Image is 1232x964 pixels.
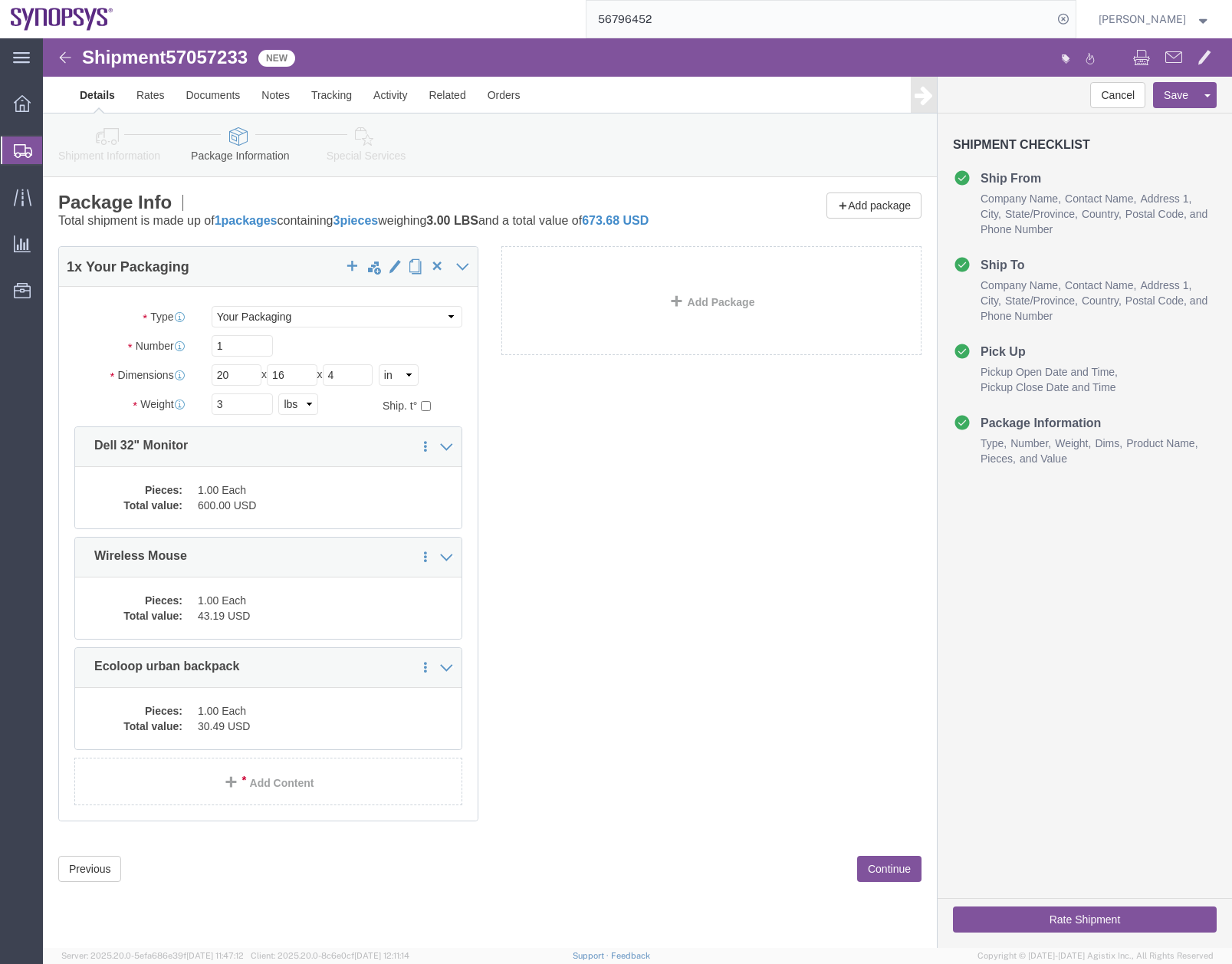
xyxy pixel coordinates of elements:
span: [DATE] 11:47:12 [186,951,244,960]
input: Search for shipment number, reference number [586,1,1053,38]
img: logo [11,8,113,31]
iframe: FS Legacy Container [43,38,1232,948]
a: Support [573,951,611,960]
span: Client: 2025.20.0-8c6e0cf [251,951,409,960]
span: Zach Anderson [1099,11,1186,28]
span: [DATE] 12:11:14 [354,951,409,960]
button: [PERSON_NAME] [1098,10,1211,28]
span: Server: 2025.20.0-5efa686e39f [61,951,244,960]
a: Feedback [611,951,650,960]
span: Copyright © [DATE]-[DATE] Agistix Inc., All Rights Reserved [977,949,1214,962]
